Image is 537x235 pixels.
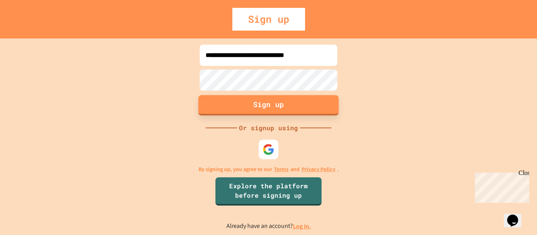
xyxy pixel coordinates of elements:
iframe: chat widget [472,169,529,203]
a: Log in. [293,222,311,230]
p: Already have an account? [226,221,311,231]
div: Sign up [232,8,305,31]
img: google-icon.svg [263,144,274,155]
a: Privacy Policy [302,165,335,173]
iframe: chat widget [504,204,529,227]
div: Chat with us now!Close [3,3,54,50]
button: Sign up [199,95,339,115]
p: By signing up, you agree to our and . [199,165,339,173]
a: Terms [274,165,289,173]
a: Explore the platform before signing up [215,177,322,206]
div: Or signup using [237,123,300,133]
